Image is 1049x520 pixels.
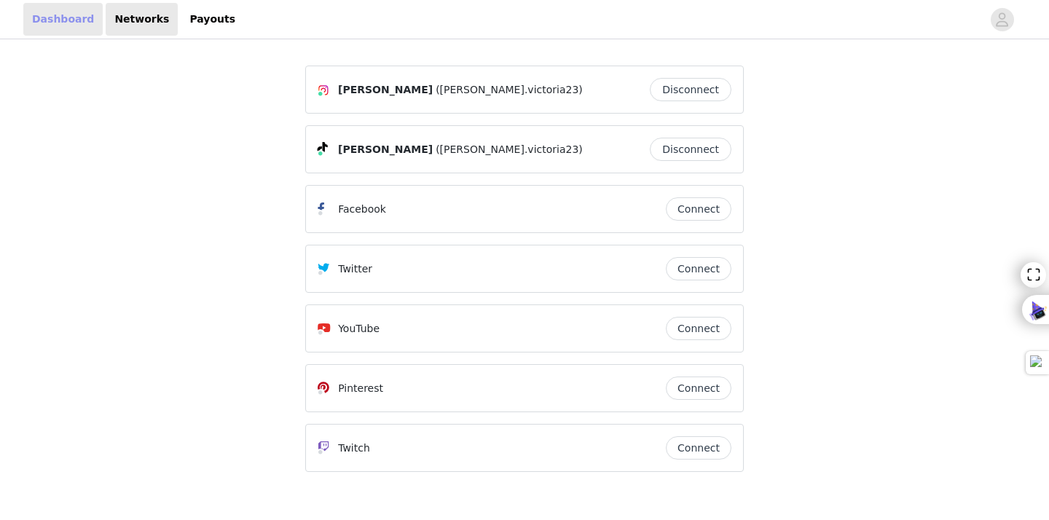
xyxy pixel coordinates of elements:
[338,381,383,396] p: Pinterest
[181,3,244,36] a: Payouts
[338,321,380,336] p: YouTube
[338,142,433,157] span: [PERSON_NAME]
[666,197,731,221] button: Connect
[338,261,372,277] p: Twitter
[436,142,583,157] span: ([PERSON_NAME].victoria23)
[338,202,386,217] p: Facebook
[23,3,103,36] a: Dashboard
[650,138,731,161] button: Disconnect
[666,317,731,340] button: Connect
[995,8,1009,31] div: avatar
[666,377,731,400] button: Connect
[318,84,329,96] img: Instagram Icon
[106,3,178,36] a: Networks
[338,82,433,98] span: [PERSON_NAME]
[666,436,731,460] button: Connect
[338,441,370,456] p: Twitch
[650,78,731,101] button: Disconnect
[436,82,583,98] span: ([PERSON_NAME].victoria23)
[666,257,731,280] button: Connect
